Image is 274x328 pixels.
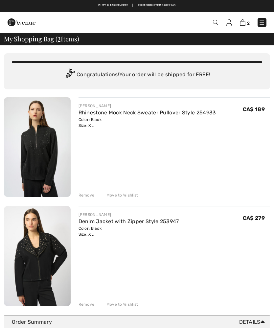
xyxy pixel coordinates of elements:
[79,301,95,307] div: Remove
[240,19,245,26] img: Shopping Bag
[79,192,95,198] div: Remove
[240,18,250,26] a: 2
[101,192,138,198] div: Move to Wishlist
[8,16,35,29] img: 1ère Avenue
[4,206,71,306] img: Denim Jacket with Zipper Style 253947
[63,68,77,82] img: Congratulation2.svg
[12,68,262,82] div: Congratulations! Your order will be shipped for FREE!
[239,318,267,326] span: Details
[4,35,79,42] span: My Shopping Bag ( Items)
[79,103,216,109] div: [PERSON_NAME]
[243,215,265,221] span: CA$ 279
[226,19,232,26] img: My Info
[243,106,265,112] span: CA$ 189
[4,97,71,197] img: Rhinestone Mock Neck Sweater Pullover Style 254933
[79,212,179,218] div: [PERSON_NAME]
[213,20,218,25] img: Search
[79,225,179,237] div: Color: Black Size: XL
[79,117,216,129] div: Color: Black Size: XL
[8,19,35,25] a: 1ère Avenue
[57,34,61,42] span: 2
[12,318,267,326] div: Order Summary
[247,21,250,26] span: 2
[79,218,179,224] a: Denim Jacket with Zipper Style 253947
[101,301,138,307] div: Move to Wishlist
[259,19,265,26] img: Menu
[79,109,216,116] a: Rhinestone Mock Neck Sweater Pullover Style 254933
